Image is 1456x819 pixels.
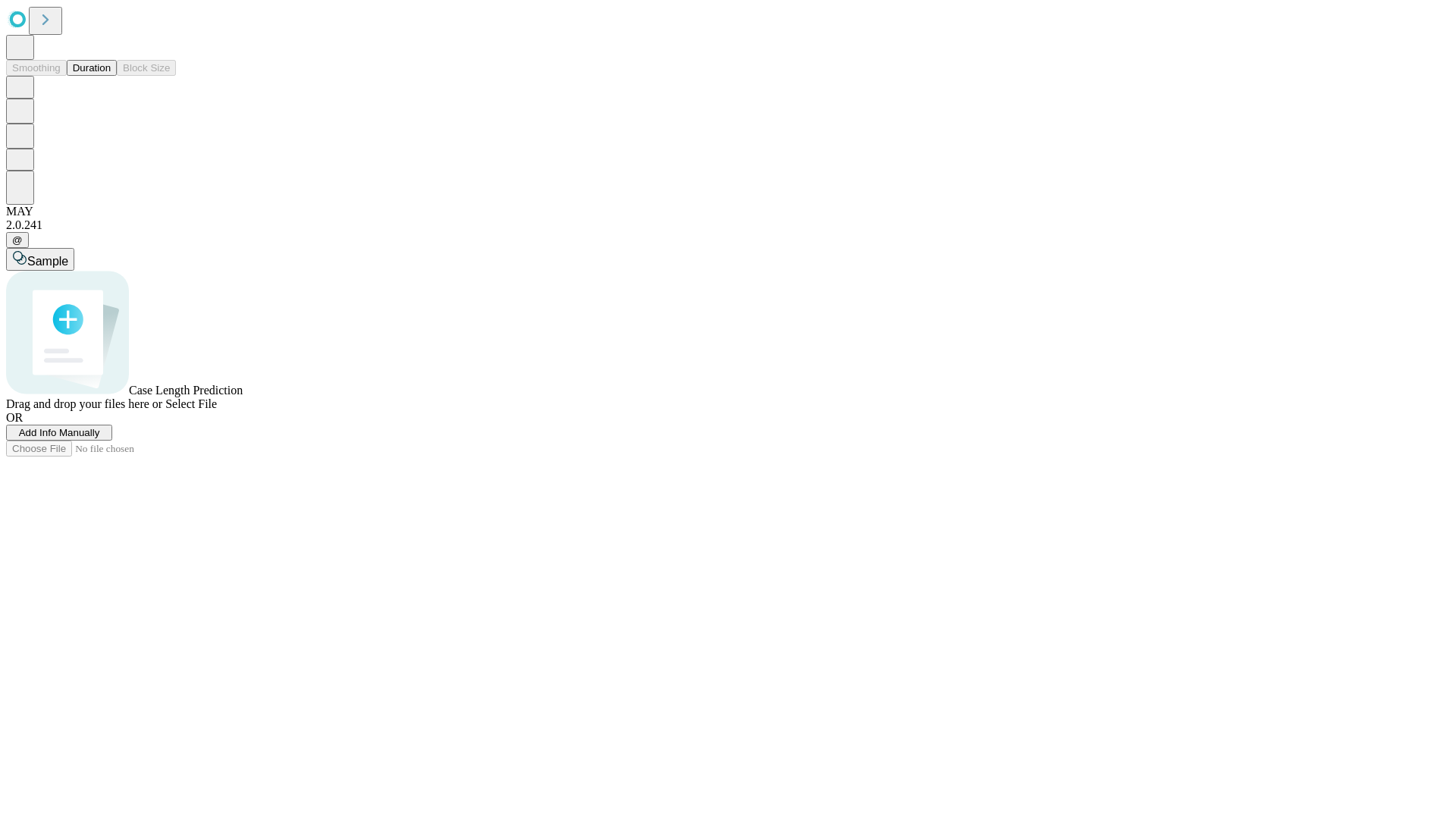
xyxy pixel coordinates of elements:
[6,425,112,441] button: Add Info Manually
[6,397,162,410] span: Drag and drop your files here or
[117,60,176,76] button: Block Size
[27,255,68,268] span: Sample
[6,248,74,271] button: Sample
[19,427,100,438] span: Add Info Manually
[129,384,243,397] span: Case Length Prediction
[6,205,1450,218] div: MAY
[6,232,29,248] button: @
[165,397,217,410] span: Select File
[6,60,67,76] button: Smoothing
[67,60,117,76] button: Duration
[6,411,23,424] span: OR
[6,218,1450,232] div: 2.0.241
[12,234,23,246] span: @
